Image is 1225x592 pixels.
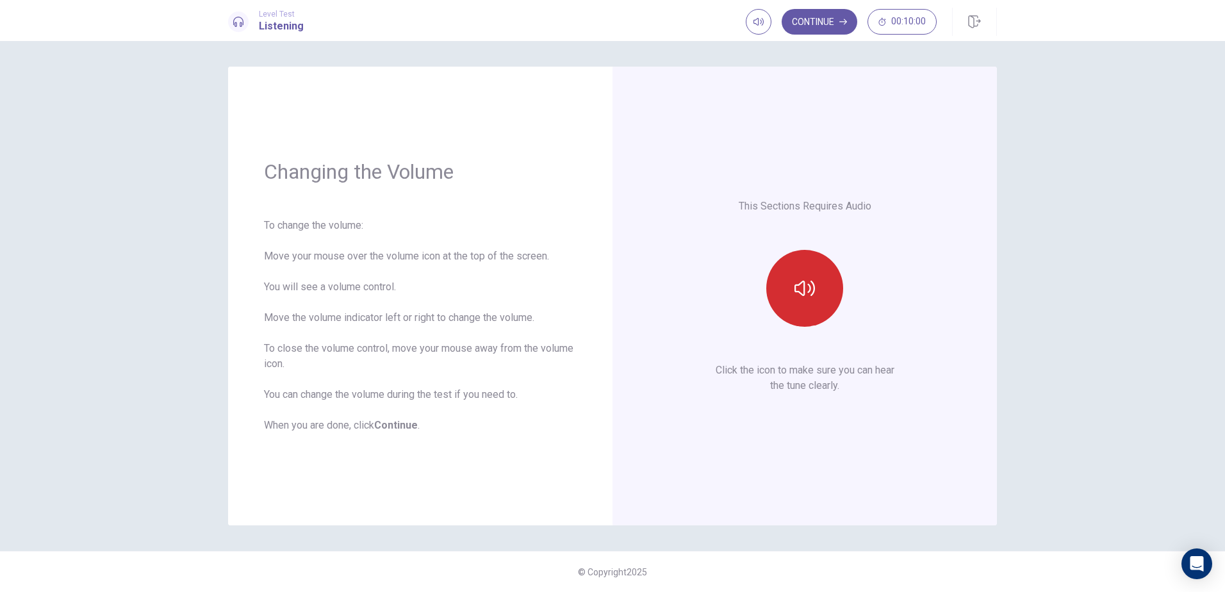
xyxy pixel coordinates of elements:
[259,19,304,34] h1: Listening
[867,9,937,35] button: 00:10:00
[259,10,304,19] span: Level Test
[891,17,926,27] span: 00:10:00
[578,567,647,577] span: © Copyright 2025
[264,218,577,433] div: To change the volume: Move your mouse over the volume icon at the top of the screen. You will see...
[716,363,894,393] p: Click the icon to make sure you can hear the tune clearly.
[374,419,418,431] b: Continue
[739,199,871,214] p: This Sections Requires Audio
[1181,548,1212,579] div: Open Intercom Messenger
[782,9,857,35] button: Continue
[264,159,577,185] h1: Changing the Volume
